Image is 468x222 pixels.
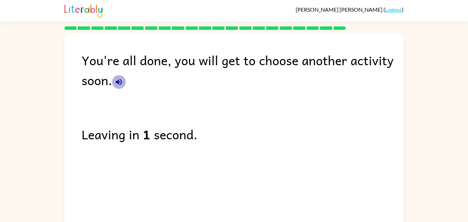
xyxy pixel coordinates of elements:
img: Literably [64,3,102,18]
a: Logout [385,6,402,13]
div: You're all done, you will get to choose another activity soon. [82,50,404,90]
div: ( ) [296,6,404,13]
span: [PERSON_NAME] [PERSON_NAME] [296,6,383,13]
div: Leaving in second. [82,124,404,144]
b: 1 [143,124,150,144]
